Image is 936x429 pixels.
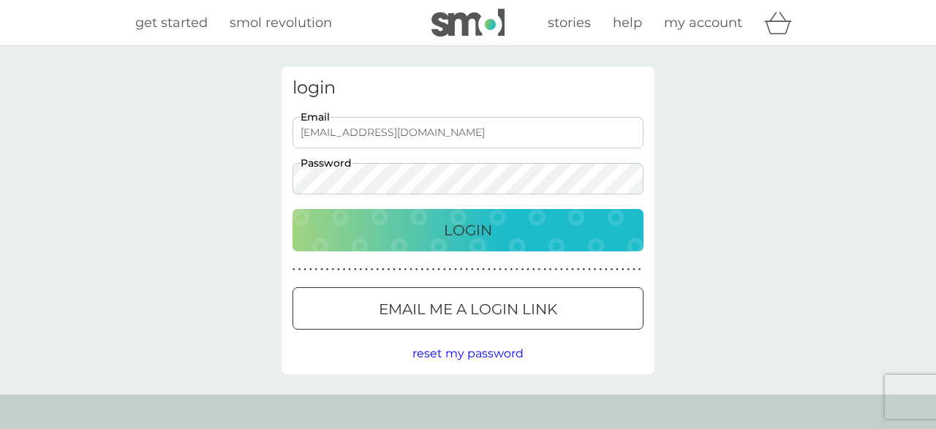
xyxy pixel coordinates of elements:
a: my account [664,12,742,34]
p: ● [376,266,379,273]
p: ● [577,266,580,273]
p: ● [320,266,323,273]
p: ● [532,266,535,273]
div: basket [764,8,801,37]
p: ● [566,266,569,273]
p: ● [549,266,552,273]
p: ● [365,266,368,273]
p: ● [521,266,524,273]
p: ● [599,266,602,273]
p: ● [388,266,390,273]
p: ● [432,266,435,273]
p: Login [444,219,492,242]
p: ● [443,266,446,273]
p: ● [505,266,507,273]
h3: login [292,77,643,99]
p: ● [633,266,635,273]
p: ● [292,266,295,273]
p: ● [393,266,396,273]
a: stories [548,12,591,34]
span: smol revolution [230,15,332,31]
p: ● [611,266,614,273]
a: get started [135,12,208,34]
p: ● [627,266,630,273]
p: ● [348,266,351,273]
span: reset my password [412,346,524,360]
button: Email me a login link [292,287,643,330]
p: ● [360,266,363,273]
a: smol revolution [230,12,332,34]
p: ● [354,266,357,273]
p: ● [337,266,340,273]
p: ● [399,266,401,273]
p: Email me a login link [379,297,557,321]
p: ● [510,266,513,273]
p: ● [638,266,641,273]
p: ● [465,266,468,273]
span: get started [135,15,208,31]
p: ● [488,266,491,273]
a: help [613,12,642,34]
p: ● [594,266,597,273]
p: ● [588,266,591,273]
p: ● [331,266,334,273]
p: ● [554,266,557,273]
p: ● [571,266,574,273]
p: ● [382,266,385,273]
p: ● [298,266,301,273]
p: ● [526,266,529,273]
p: ● [543,266,546,273]
p: ● [477,266,480,273]
p: ● [315,266,318,273]
p: ● [449,266,452,273]
p: ● [499,266,502,273]
p: ● [371,266,374,273]
span: help [613,15,642,31]
p: ● [471,266,474,273]
p: ● [482,266,485,273]
p: ● [326,266,329,273]
p: ● [404,266,407,273]
p: ● [538,266,541,273]
p: ● [622,266,624,273]
p: ● [494,266,497,273]
p: ● [415,266,418,273]
p: ● [583,266,586,273]
p: ● [420,266,423,273]
p: ● [516,266,518,273]
p: ● [454,266,457,273]
p: ● [460,266,463,273]
p: ● [560,266,563,273]
p: ● [426,266,429,273]
p: ● [303,266,306,273]
p: ● [409,266,412,273]
p: ● [343,266,346,273]
p: ● [309,266,312,273]
p: ● [605,266,608,273]
button: Login [292,209,643,251]
img: smol [431,9,505,37]
p: ● [437,266,440,273]
span: my account [664,15,742,31]
span: stories [548,15,591,31]
button: reset my password [412,344,524,363]
p: ● [616,266,619,273]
